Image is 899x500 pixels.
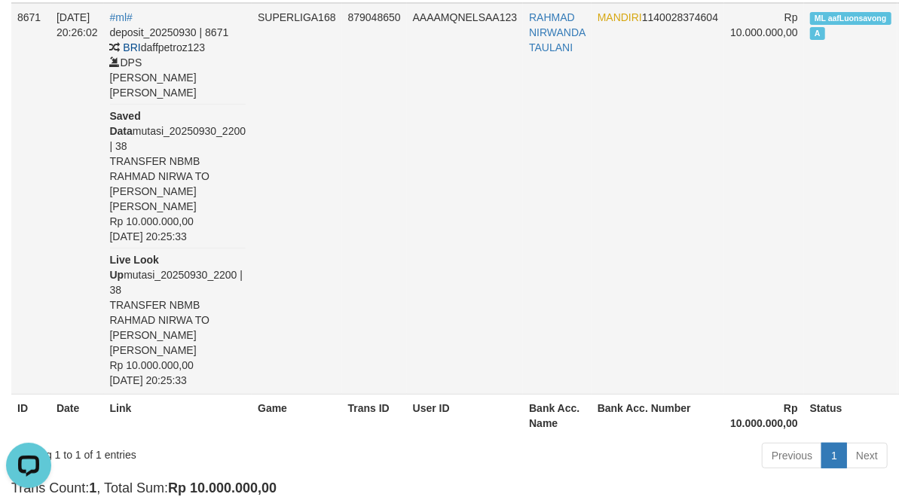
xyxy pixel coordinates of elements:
strong: Rp 10.000.000,00 [168,480,277,495]
a: 1 [821,443,847,468]
a: Next [846,443,888,468]
h4: Trans Count: , Total Sum: [11,481,888,496]
th: Link [104,394,252,437]
a: #ml# [110,11,133,23]
div: deposit_20250930 | 8671 daffpetroz123 DPS [PERSON_NAME] [PERSON_NAME] mutasi_20250930_2200 | 38 T... [110,25,246,388]
strong: 1 [89,480,96,495]
td: AAAAMQNELSAA123 [407,3,524,395]
a: Previous [762,443,822,468]
a: RAHMAD NIRWANDA TAULANI [529,11,586,53]
td: [DATE] 20:26:02 [50,3,104,395]
th: User ID [407,394,524,437]
td: 1140028374604 [592,3,724,395]
b: Saved Data [110,110,141,137]
td: 879048650 [342,3,407,395]
span: BRI [123,41,140,53]
div: Showing 1 to 1 of 1 entries [11,441,363,462]
th: Game [252,394,342,437]
td: 8671 [11,3,50,395]
th: Bank Acc. Number [592,394,724,437]
button: Open LiveChat chat widget [6,6,51,51]
span: Manually Linked by aafLuonsavong [810,12,891,25]
span: Approved [810,27,825,40]
strong: Rp 10.000.000,00 [730,402,798,429]
span: Rp 10.000.000,00 [730,11,798,38]
span: MANDIRI [598,11,642,23]
th: Trans ID [342,394,407,437]
th: ID [11,394,50,437]
th: Status [804,394,897,437]
th: Date [50,394,104,437]
b: Live Look Up [110,254,159,281]
td: SUPERLIGA168 [252,3,342,395]
th: Bank Acc. Name [523,394,592,437]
